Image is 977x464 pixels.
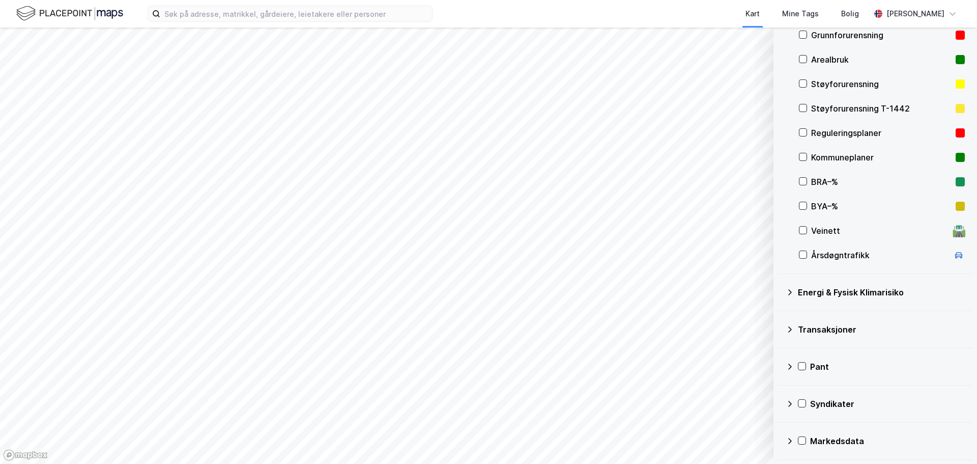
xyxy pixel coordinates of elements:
[811,53,952,66] div: Arealbruk
[811,176,952,188] div: BRA–%
[952,224,966,237] div: 🛣️
[811,225,949,237] div: Veinett
[811,200,952,212] div: BYA–%
[811,151,952,163] div: Kommuneplaner
[811,102,952,115] div: Støyforurensning T-1442
[811,249,949,261] div: Årsdøgntrafikk
[811,29,952,41] div: Grunnforurensning
[782,8,819,20] div: Mine Tags
[160,6,432,21] input: Søk på adresse, matrikkel, gårdeiere, leietakere eller personer
[811,78,952,90] div: Støyforurensning
[798,286,965,298] div: Energi & Fysisk Klimarisiko
[810,435,965,447] div: Markedsdata
[841,8,859,20] div: Bolig
[16,5,123,22] img: logo.f888ab2527a4732fd821a326f86c7f29.svg
[886,8,944,20] div: [PERSON_NAME]
[745,8,760,20] div: Kart
[3,449,48,461] a: Mapbox homepage
[926,415,977,464] div: Kontrollprogram for chat
[810,361,965,373] div: Pant
[798,323,965,336] div: Transaksjoner
[926,415,977,464] iframe: Chat Widget
[810,398,965,410] div: Syndikater
[811,127,952,139] div: Reguleringsplaner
